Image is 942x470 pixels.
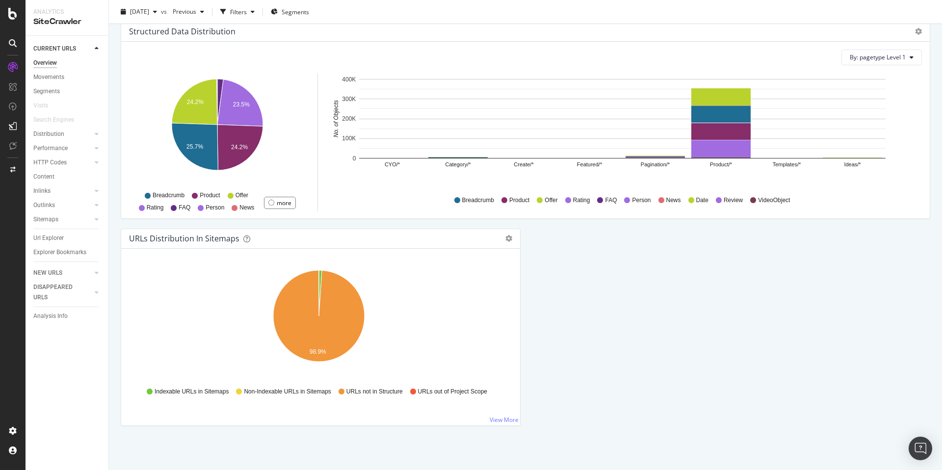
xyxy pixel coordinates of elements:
span: Rating [573,196,590,205]
text: 200K [342,115,356,122]
div: gear [915,28,922,35]
a: DISAPPEARED URLS [33,282,92,303]
span: News [666,196,681,205]
text: No. of Objects [333,100,340,137]
text: 25.7% [186,143,203,150]
div: Segments [33,86,60,97]
div: Sitemaps [33,214,58,225]
span: Person [632,196,651,205]
div: Outlinks [33,200,55,210]
svg: A chart. [131,73,303,187]
a: View More [490,416,519,424]
span: Date [696,196,708,205]
div: Search Engines [33,115,74,125]
a: Content [33,172,102,182]
div: CURRENT URLS [33,44,76,54]
text: 24.2% [231,144,248,151]
a: CURRENT URLS [33,44,92,54]
svg: A chart. [330,73,915,187]
a: Distribution [33,129,92,139]
div: Filters [230,7,247,16]
div: Inlinks [33,186,51,196]
a: Visits [33,101,58,111]
span: Person [206,204,224,212]
text: Templates/* [773,161,801,167]
span: Previous [169,7,196,16]
text: Ideas/* [844,161,861,167]
a: HTTP Codes [33,157,92,168]
span: Product [509,196,529,205]
text: 300K [342,96,356,103]
div: Url Explorer [33,233,64,243]
a: Sitemaps [33,214,92,225]
text: 24.2% [187,99,204,105]
text: 100K [342,135,356,142]
text: Product/* [710,161,733,167]
span: Indexable URLs in Sitemaps [155,388,229,396]
span: Segments [282,7,309,16]
a: Analysis Info [33,311,102,321]
span: VideoObject [758,196,790,205]
svg: A chart. [129,264,509,378]
text: Category/* [445,161,471,167]
div: Content [33,172,54,182]
span: By: pagetype Level 1 [850,53,906,61]
div: Open Intercom Messenger [909,437,932,460]
button: [DATE] [117,4,161,20]
div: NEW URLS [33,268,62,278]
div: Explorer Bookmarks [33,247,86,258]
div: Analysis Info [33,311,68,321]
div: gear [505,235,512,242]
span: Breadcrumb [153,191,184,200]
span: Non-Indexable URLs in Sitemaps [244,388,331,396]
span: Offer [235,191,248,200]
div: HTTP Codes [33,157,67,168]
a: NEW URLS [33,268,92,278]
span: Product [200,191,220,200]
div: SiteCrawler [33,16,101,27]
div: DISAPPEARED URLS [33,282,83,303]
a: Movements [33,72,102,82]
div: Analytics [33,8,101,16]
a: Explorer Bookmarks [33,247,102,258]
span: Rating [147,204,164,212]
a: Url Explorer [33,233,102,243]
button: Filters [216,4,259,20]
text: 400K [342,76,356,83]
text: 98.9% [310,348,326,355]
button: By: pagetype Level 1 [841,50,922,65]
span: Offer [545,196,557,205]
span: FAQ [179,204,190,212]
span: Review [724,196,743,205]
span: News [239,204,254,212]
a: Outlinks [33,200,92,210]
span: Breadcrumb [462,196,494,205]
div: URLs Distribution in Sitemaps [129,234,239,243]
div: Movements [33,72,64,82]
text: Featured/* [577,161,602,167]
span: URLs not in Structure [346,388,403,396]
text: Create/* [514,161,534,167]
div: Structured Data Distribution [129,26,235,36]
a: Performance [33,143,92,154]
a: Inlinks [33,186,92,196]
div: Visits [33,101,48,111]
a: Overview [33,58,102,68]
a: Segments [33,86,102,97]
span: 2025 Aug. 13th [130,7,149,16]
text: 0 [353,155,356,162]
span: FAQ [605,196,617,205]
text: 23.5% [233,101,250,108]
text: CYO/* [385,161,400,167]
div: Overview [33,58,57,68]
div: Performance [33,143,68,154]
a: Search Engines [33,115,84,125]
div: more [277,199,291,207]
button: Previous [169,4,208,20]
button: Segments [267,4,313,20]
div: Distribution [33,129,64,139]
span: URLs out of Project Scope [418,388,487,396]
